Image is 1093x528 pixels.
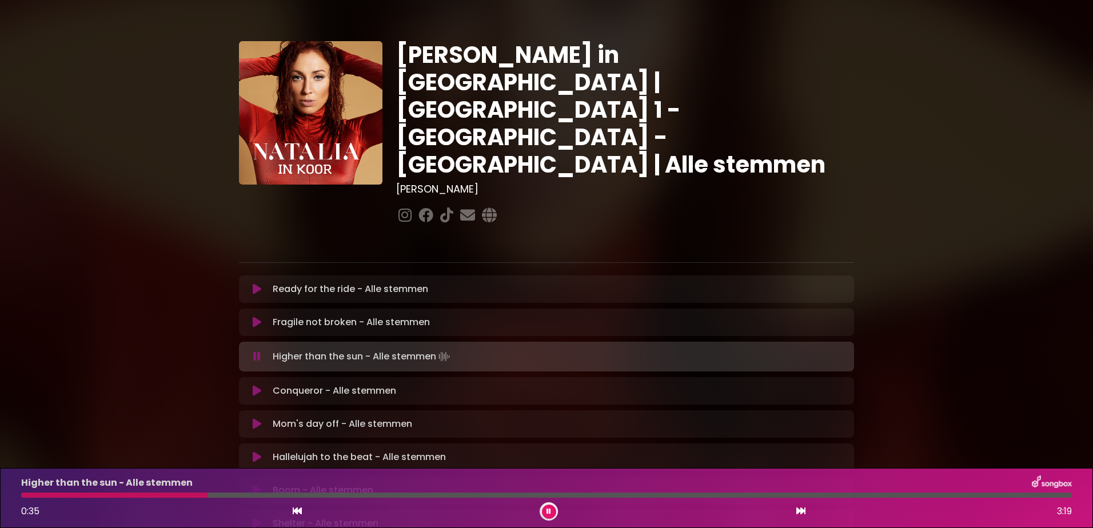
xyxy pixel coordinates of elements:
h3: [PERSON_NAME] [396,183,854,195]
p: Higher than the sun - Alle stemmen [21,476,193,490]
p: Mom's day off - Alle stemmen [273,417,412,431]
img: YTVS25JmS9CLUqXqkEhs [239,41,382,185]
p: Higher than the sun - Alle stemmen [273,349,452,365]
img: songbox-logo-white.png [1032,475,1072,490]
p: Conqueror - Alle stemmen [273,384,396,398]
span: 0:35 [21,505,39,518]
span: 3:19 [1057,505,1072,518]
p: Ready for the ride - Alle stemmen [273,282,428,296]
p: Fragile not broken - Alle stemmen [273,315,430,329]
h1: [PERSON_NAME] in [GEOGRAPHIC_DATA] | [GEOGRAPHIC_DATA] 1 - [GEOGRAPHIC_DATA] - [GEOGRAPHIC_DATA] ... [396,41,854,178]
img: waveform4.gif [436,349,452,365]
p: Hallelujah to the beat - Alle stemmen [273,450,446,464]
